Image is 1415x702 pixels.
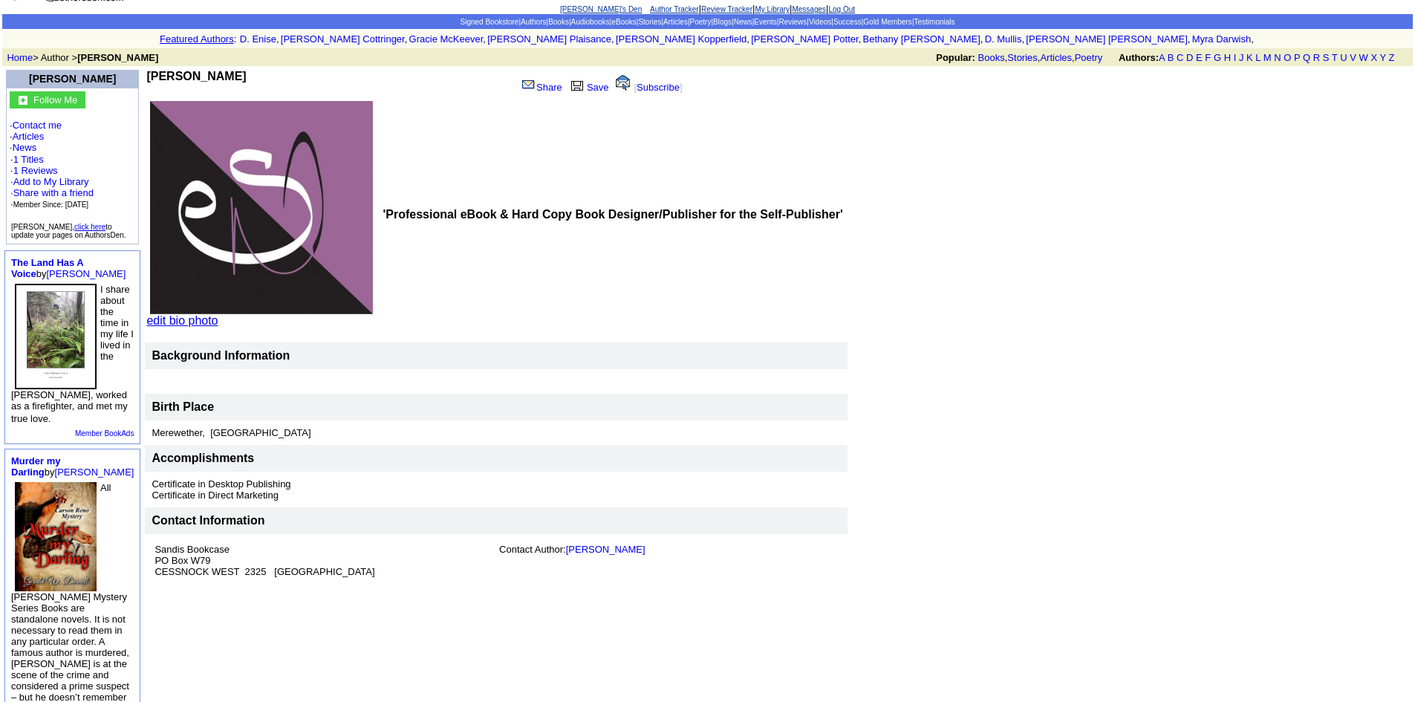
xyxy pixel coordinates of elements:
a: Q [1303,52,1310,63]
a: Poetry [1075,52,1103,63]
font: ] [680,82,683,93]
a: Z [1389,52,1395,63]
a: Murder my Darling [11,455,60,478]
a: U [1340,52,1347,63]
font: Contact Information [152,514,264,527]
a: Reviews [778,18,807,26]
font: · · · [10,176,94,209]
font: i [279,36,281,44]
a: W [1359,52,1368,63]
font: by [11,257,126,279]
a: The Land Has A Voice [11,257,83,279]
span: | | | | | | | | | | | | | | | [460,18,954,26]
a: N [1274,52,1281,63]
font: · · [10,154,94,209]
font: · · · [10,120,135,210]
a: 1 Reviews [13,165,58,176]
font: [ [634,82,637,93]
a: H [1224,52,1231,63]
a: Stories [638,18,661,26]
font: [PERSON_NAME], to update your pages on AuthorsDen. [11,223,126,239]
font: Follow Me [33,94,77,105]
img: 75342.jpg [15,482,97,591]
a: [PERSON_NAME] Kopperfield [616,33,746,45]
a: [PERSON_NAME]'s Den [560,5,642,13]
img: gc.jpg [19,96,27,105]
b: Popular: [936,52,975,63]
font: i [1254,36,1255,44]
img: alert.gif [616,75,630,91]
a: Testimonials [914,18,954,26]
font: i [749,36,751,44]
a: Follow Me [33,93,77,105]
a: Success [833,18,862,26]
a: I [1234,52,1237,63]
a: Authors [521,18,546,26]
font: i [861,36,862,44]
a: Log Out [828,5,855,13]
b: 'Professional eBook & Hard Copy Book Designer/Publisher for the Self-Publisher' [383,208,842,221]
font: | | | | [560,3,855,14]
a: Gold Members [863,18,912,26]
font: : [234,33,237,45]
a: Share [521,82,562,93]
iframe: fb:like Facebook Social Plugin [146,83,481,98]
a: Featured Authors [160,33,234,45]
font: by [11,455,134,478]
a: Poetry [690,18,712,26]
a: [PERSON_NAME] Cottringer [281,33,405,45]
a: Review Tracker [701,5,752,13]
a: R [1313,52,1320,63]
a: Articles [1040,52,1072,63]
font: Birth Place [152,400,214,413]
font: Contact Author: [499,544,645,555]
a: Bethany [PERSON_NAME] [863,33,980,45]
a: [PERSON_NAME] [29,73,116,85]
font: Sandis Bookcase PO Box W79 CESSNOCK WEST 2325 [GEOGRAPHIC_DATA] [154,544,374,577]
a: Author Tracker [650,5,699,13]
a: Articles [663,18,688,26]
a: B [1168,52,1174,63]
a: [PERSON_NAME] [55,467,134,478]
a: K [1246,52,1253,63]
font: i [486,36,487,44]
a: My Library [755,5,790,13]
a: [PERSON_NAME] Plaisance [487,33,611,45]
a: Stories [1007,52,1037,63]
a: Share with a friend [13,187,94,198]
a: 1 Titles [13,154,44,165]
font: i [1024,36,1026,44]
a: M [1263,52,1272,63]
a: X [1370,52,1377,63]
a: A [1159,52,1165,63]
a: Save [567,82,609,93]
a: Contact me [13,120,62,131]
a: V [1350,52,1356,63]
a: [PERSON_NAME] [PERSON_NAME] [1026,33,1187,45]
a: S [1323,52,1330,63]
b: Background Information [152,349,290,362]
a: Articles [13,131,45,142]
a: Blogs [713,18,732,26]
a: Books [548,18,569,26]
a: E [1196,52,1203,63]
a: Messages [792,5,826,13]
a: Videos [809,18,831,26]
img: 79668.jpeg [15,284,97,389]
img: share_page.gif [522,79,535,91]
font: i [407,36,409,44]
a: [PERSON_NAME] Potter [751,33,859,45]
font: Merewether, [GEOGRAPHIC_DATA] [152,427,310,438]
a: F [1205,52,1211,63]
font: > Author > [7,52,158,63]
a: J [1239,52,1244,63]
a: L [1255,52,1261,63]
a: eBooks [611,18,636,26]
a: edit bio photo [146,314,218,327]
font: Certificate in Desktop Publishing Certificate in Direct Marketing [152,478,290,501]
a: News [13,142,37,153]
a: Audiobooks [571,18,610,26]
img: See larger image [150,101,373,314]
a: Subscribe [637,82,680,93]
